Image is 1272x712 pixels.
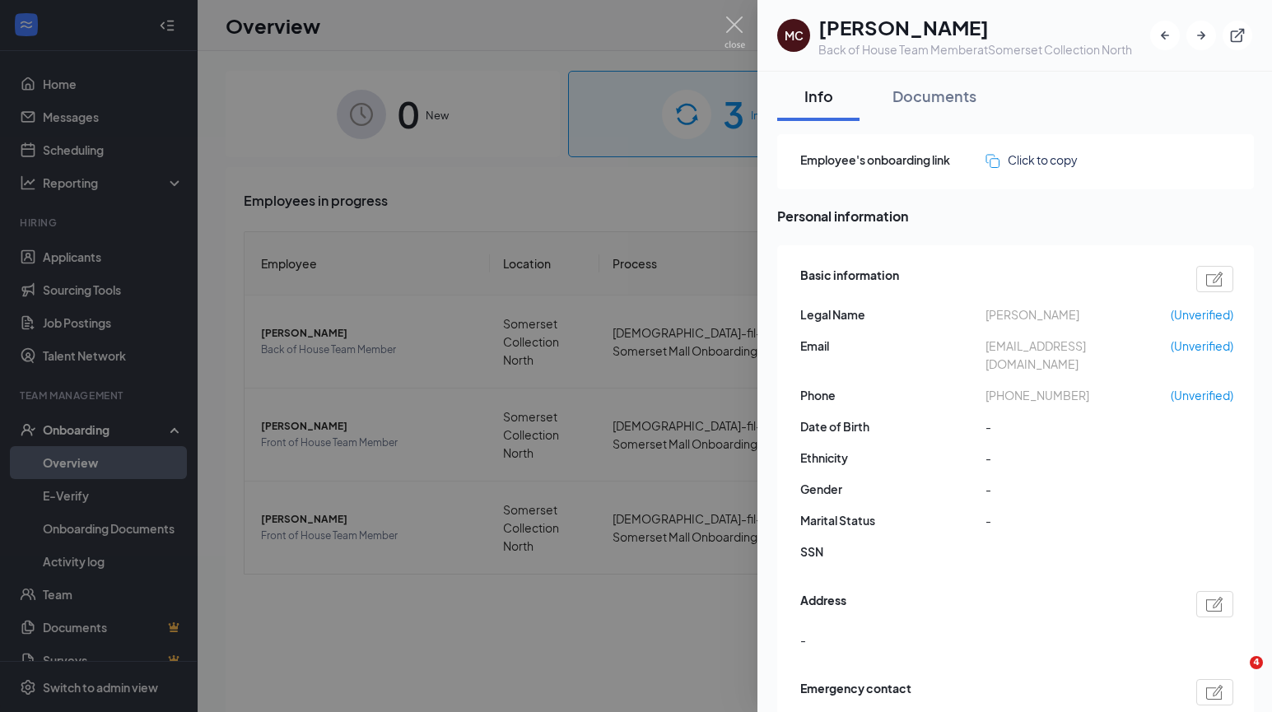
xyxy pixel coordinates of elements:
button: ExternalLink [1223,21,1252,50]
span: Email [800,337,985,355]
div: Info [794,86,843,106]
iframe: Intercom live chat [1216,656,1256,696]
button: ArrowLeftNew [1150,21,1180,50]
button: Click to copy [985,151,1078,169]
span: (Unverified) [1171,386,1233,404]
span: - [800,631,806,649]
span: [EMAIL_ADDRESS][DOMAIN_NAME] [985,337,1171,373]
span: Employee's onboarding link [800,151,985,169]
span: (Unverified) [1171,337,1233,355]
svg: ExternalLink [1229,27,1246,44]
span: Ethnicity [800,449,985,467]
span: 4 [1250,656,1263,669]
span: Basic information [800,266,899,292]
svg: ArrowRight [1193,27,1209,44]
svg: ArrowLeftNew [1157,27,1173,44]
span: - [985,511,1171,529]
span: [PERSON_NAME] [985,305,1171,323]
span: Emergency contact [800,679,911,705]
span: Legal Name [800,305,985,323]
h1: [PERSON_NAME] [818,13,1132,41]
span: SSN [800,542,985,561]
div: Back of House Team Member at Somerset Collection North [818,41,1132,58]
span: Gender [800,480,985,498]
span: Phone [800,386,985,404]
span: - [985,480,1171,498]
button: ArrowRight [1186,21,1216,50]
span: Marital Status [800,511,985,529]
span: Date of Birth [800,417,985,435]
img: click-to-copy.71757273a98fde459dfc.svg [985,154,999,168]
div: Documents [892,86,976,106]
span: Address [800,591,846,617]
span: [PHONE_NUMBER] [985,386,1171,404]
span: (Unverified) [1171,305,1233,323]
div: MC [785,27,804,44]
span: - [985,417,1171,435]
span: - [985,449,1171,467]
span: Personal information [777,206,1254,226]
